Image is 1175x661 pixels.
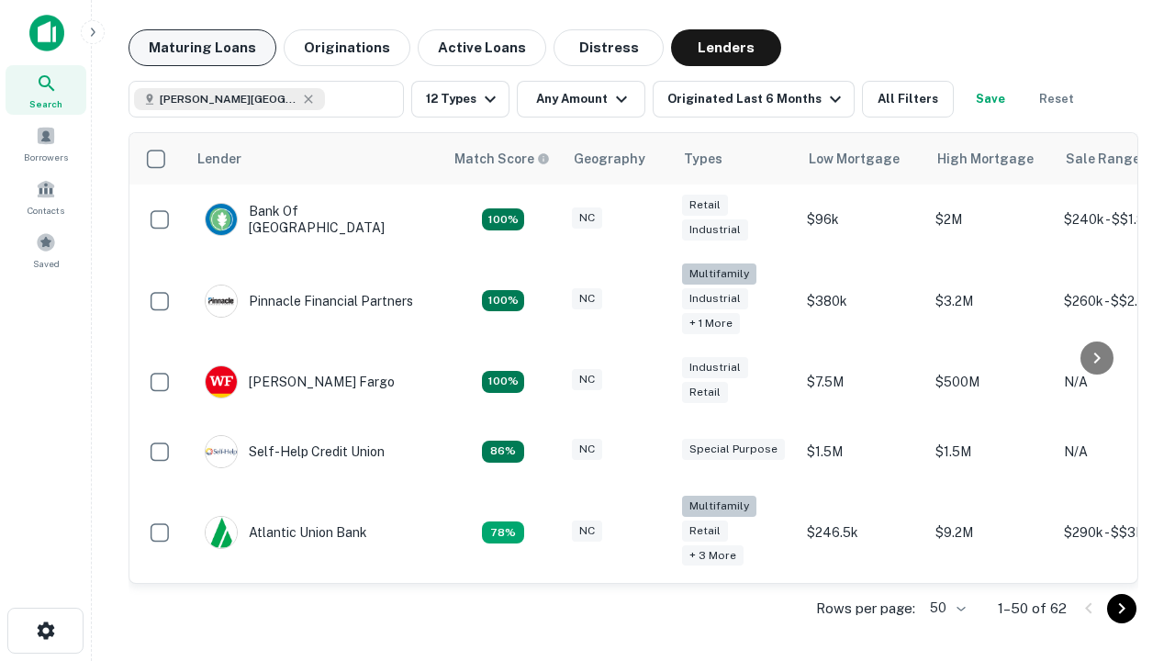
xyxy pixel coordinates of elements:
[205,516,367,549] div: Atlantic Union Bank
[205,203,425,236] div: Bank Of [GEOGRAPHIC_DATA]
[667,88,846,110] div: Originated Last 6 Months
[682,545,744,566] div: + 3 more
[206,517,237,548] img: picture
[862,81,954,118] button: All Filters
[1083,455,1175,543] iframe: Chat Widget
[673,133,798,185] th: Types
[29,96,62,111] span: Search
[574,148,645,170] div: Geography
[186,133,443,185] th: Lender
[572,288,602,309] div: NC
[926,347,1055,417] td: $500M
[682,288,748,309] div: Industrial
[653,81,855,118] button: Originated Last 6 Months
[682,195,728,216] div: Retail
[517,81,645,118] button: Any Amount
[572,207,602,229] div: NC
[6,225,86,274] a: Saved
[482,290,524,312] div: Matching Properties: 23, hasApolloMatch: undefined
[33,256,60,271] span: Saved
[682,496,756,517] div: Multifamily
[454,149,550,169] div: Capitalize uses an advanced AI algorithm to match your search with the best lender. The match sco...
[482,441,524,463] div: Matching Properties: 11, hasApolloMatch: undefined
[998,598,1067,620] p: 1–50 of 62
[682,382,728,403] div: Retail
[563,133,673,185] th: Geography
[197,148,241,170] div: Lender
[205,285,413,318] div: Pinnacle Financial Partners
[29,15,64,51] img: capitalize-icon.png
[160,91,297,107] span: [PERSON_NAME][GEOGRAPHIC_DATA], [GEOGRAPHIC_DATA]
[923,595,968,622] div: 50
[926,185,1055,254] td: $2M
[206,366,237,398] img: picture
[682,313,740,334] div: + 1 more
[926,254,1055,347] td: $3.2M
[682,357,748,378] div: Industrial
[937,148,1034,170] div: High Mortgage
[6,65,86,115] a: Search
[482,521,524,543] div: Matching Properties: 10, hasApolloMatch: undefined
[798,133,926,185] th: Low Mortgage
[816,598,915,620] p: Rows per page:
[572,439,602,460] div: NC
[682,219,748,241] div: Industrial
[682,263,756,285] div: Multifamily
[682,521,728,542] div: Retail
[6,118,86,168] a: Borrowers
[206,286,237,317] img: picture
[411,81,509,118] button: 12 Types
[798,487,926,579] td: $246.5k
[129,29,276,66] button: Maturing Loans
[206,436,237,467] img: picture
[682,439,785,460] div: Special Purpose
[798,185,926,254] td: $96k
[454,149,546,169] h6: Match Score
[798,254,926,347] td: $380k
[1107,594,1136,623] button: Go to next page
[206,204,237,235] img: picture
[798,347,926,417] td: $7.5M
[205,365,395,398] div: [PERSON_NAME] Fargo
[572,521,602,542] div: NC
[482,371,524,393] div: Matching Properties: 14, hasApolloMatch: undefined
[1027,81,1086,118] button: Reset
[443,133,563,185] th: Capitalize uses an advanced AI algorithm to match your search with the best lender. The match sco...
[205,435,385,468] div: Self-help Credit Union
[482,208,524,230] div: Matching Properties: 14, hasApolloMatch: undefined
[684,148,722,170] div: Types
[809,148,900,170] div: Low Mortgage
[926,133,1055,185] th: High Mortgage
[6,172,86,221] a: Contacts
[28,203,64,218] span: Contacts
[572,369,602,390] div: NC
[24,150,68,164] span: Borrowers
[418,29,546,66] button: Active Loans
[926,487,1055,579] td: $9.2M
[671,29,781,66] button: Lenders
[961,81,1020,118] button: Save your search to get updates of matches that match your search criteria.
[554,29,664,66] button: Distress
[284,29,410,66] button: Originations
[926,417,1055,487] td: $1.5M
[1066,148,1140,170] div: Sale Range
[798,417,926,487] td: $1.5M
